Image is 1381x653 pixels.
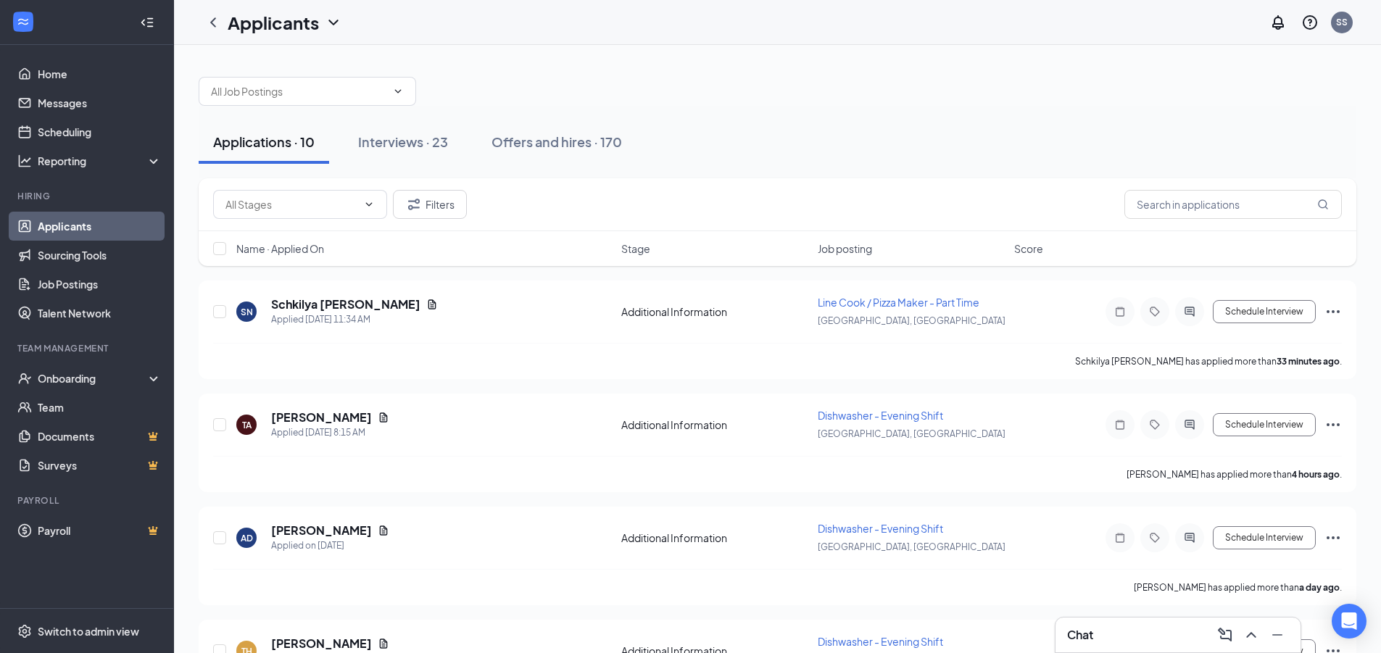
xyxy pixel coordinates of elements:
[1181,306,1198,317] svg: ActiveChat
[271,409,372,425] h5: [PERSON_NAME]
[1181,419,1198,431] svg: ActiveChat
[1269,626,1286,644] svg: Minimize
[1292,469,1340,480] b: 4 hours ago
[621,417,809,432] div: Additional Information
[271,523,372,538] h5: [PERSON_NAME]
[242,419,252,431] div: TA
[621,241,650,256] span: Stage
[621,531,809,545] div: Additional Information
[1240,623,1263,646] button: ChevronUp
[1269,14,1287,31] svg: Notifications
[1146,306,1164,317] svg: Tag
[271,636,372,652] h5: [PERSON_NAME]
[38,624,139,639] div: Switch to admin view
[241,532,253,544] div: AD
[38,422,162,451] a: DocumentsCrown
[1214,623,1237,646] button: ComposeMessage
[271,538,389,553] div: Applied on [DATE]
[818,296,979,309] span: Line Cook / Pizza Maker - Part Time
[38,117,162,146] a: Scheduling
[140,15,154,30] svg: Collapse
[17,624,32,639] svg: Settings
[38,212,162,241] a: Applicants
[271,425,389,440] div: Applied [DATE] 8:15 AM
[1213,413,1316,436] button: Schedule Interview
[426,299,438,310] svg: Document
[818,541,1005,552] span: [GEOGRAPHIC_DATA], [GEOGRAPHIC_DATA]
[492,133,622,151] div: Offers and hires · 170
[17,154,32,168] svg: Analysis
[378,525,389,536] svg: Document
[271,296,420,312] h5: Schkilya [PERSON_NAME]
[358,133,448,151] div: Interviews · 23
[1324,416,1342,433] svg: Ellipses
[271,312,438,327] div: Applied [DATE] 11:34 AM
[1216,626,1234,644] svg: ComposeMessage
[38,393,162,422] a: Team
[1014,241,1043,256] span: Score
[17,494,159,507] div: Payroll
[1124,190,1342,219] input: Search in applications
[1146,532,1164,544] svg: Tag
[1301,14,1319,31] svg: QuestionInfo
[17,342,159,354] div: Team Management
[1181,532,1198,544] svg: ActiveChat
[1127,468,1342,481] p: [PERSON_NAME] has applied more than .
[405,196,423,213] svg: Filter
[225,196,357,212] input: All Stages
[818,635,943,648] span: Dishwasher - Evening Shift
[1332,604,1367,639] div: Open Intercom Messenger
[38,241,162,270] a: Sourcing Tools
[818,428,1005,439] span: [GEOGRAPHIC_DATA], [GEOGRAPHIC_DATA]
[1299,582,1340,593] b: a day ago
[213,133,315,151] div: Applications · 10
[1067,627,1093,643] h3: Chat
[1213,300,1316,323] button: Schedule Interview
[38,154,162,168] div: Reporting
[1324,303,1342,320] svg: Ellipses
[17,371,32,386] svg: UserCheck
[378,412,389,423] svg: Document
[38,451,162,480] a: SurveysCrown
[38,371,149,386] div: Onboarding
[1324,529,1342,546] svg: Ellipses
[204,14,222,31] svg: ChevronLeft
[1266,623,1289,646] button: Minimize
[1134,581,1342,594] p: [PERSON_NAME] has applied more than .
[818,315,1005,326] span: [GEOGRAPHIC_DATA], [GEOGRAPHIC_DATA]
[211,83,386,99] input: All Job Postings
[392,86,404,97] svg: ChevronDown
[1075,355,1342,367] p: Schkilya [PERSON_NAME] has applied more than .
[1111,419,1129,431] svg: Note
[1277,356,1340,367] b: 33 minutes ago
[1336,16,1348,28] div: SS
[241,306,253,318] div: SN
[1111,532,1129,544] svg: Note
[1146,419,1164,431] svg: Tag
[818,241,872,256] span: Job posting
[236,241,324,256] span: Name · Applied On
[38,88,162,117] a: Messages
[393,190,467,219] button: Filter Filters
[38,516,162,545] a: PayrollCrown
[818,409,943,422] span: Dishwasher - Evening Shift
[1213,526,1316,549] button: Schedule Interview
[17,190,159,202] div: Hiring
[363,199,375,210] svg: ChevronDown
[818,522,943,535] span: Dishwasher - Evening Shift
[38,270,162,299] a: Job Postings
[16,14,30,29] svg: WorkstreamLogo
[621,304,809,319] div: Additional Information
[1317,199,1329,210] svg: MagnifyingGlass
[228,10,319,35] h1: Applicants
[1111,306,1129,317] svg: Note
[325,14,342,31] svg: ChevronDown
[38,59,162,88] a: Home
[378,638,389,649] svg: Document
[38,299,162,328] a: Talent Network
[1243,626,1260,644] svg: ChevronUp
